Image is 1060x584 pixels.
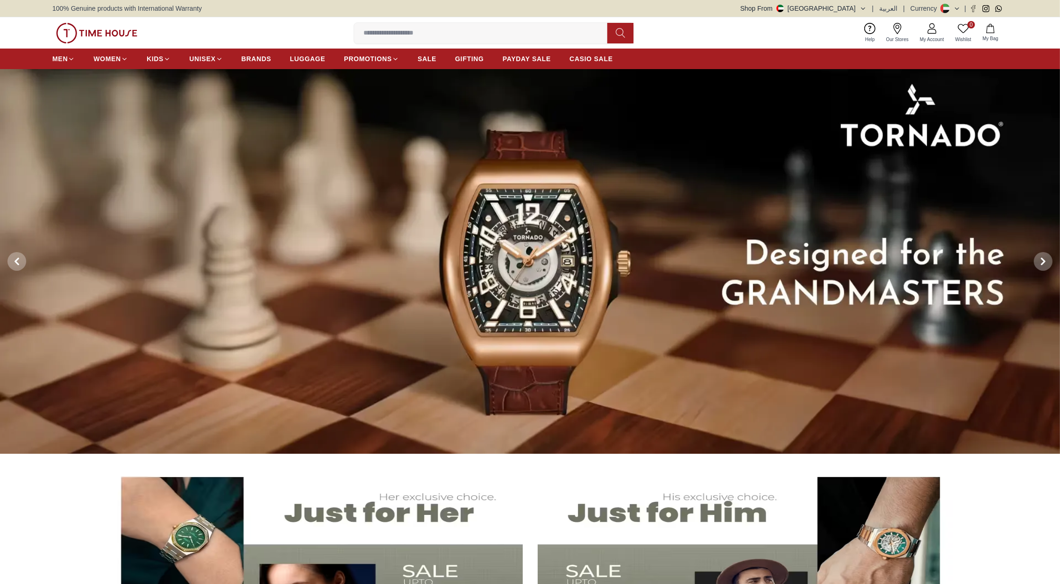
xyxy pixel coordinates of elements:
a: BRANDS [242,50,271,67]
a: Our Stores [881,21,914,45]
span: MEN [52,54,68,63]
span: UNISEX [189,54,215,63]
a: Whatsapp [995,5,1002,12]
span: Help [861,36,879,43]
span: GIFTING [455,54,484,63]
a: PROMOTIONS [344,50,399,67]
a: MEN [52,50,75,67]
span: KIDS [147,54,164,63]
span: PAYDAY SALE [503,54,551,63]
span: My Account [916,36,948,43]
span: | [872,4,874,13]
a: LUGGAGE [290,50,326,67]
a: WOMEN [93,50,128,67]
a: Instagram [982,5,989,12]
img: United Arab Emirates [776,5,784,12]
span: | [964,4,966,13]
a: Help [860,21,881,45]
a: CASIO SALE [569,50,613,67]
a: GIFTING [455,50,484,67]
a: SALE [418,50,436,67]
span: WOMEN [93,54,121,63]
button: My Bag [977,22,1004,44]
span: CASIO SALE [569,54,613,63]
span: | [903,4,905,13]
span: BRANDS [242,54,271,63]
a: PAYDAY SALE [503,50,551,67]
button: Shop From[GEOGRAPHIC_DATA] [740,4,867,13]
a: 0Wishlist [950,21,977,45]
span: My Bag [979,35,1002,42]
span: PROMOTIONS [344,54,392,63]
button: العربية [879,4,897,13]
a: Facebook [970,5,977,12]
img: ... [56,23,137,43]
span: 0 [968,21,975,28]
span: LUGGAGE [290,54,326,63]
span: SALE [418,54,436,63]
span: Our Stores [882,36,912,43]
a: UNISEX [189,50,222,67]
a: KIDS [147,50,171,67]
span: Wishlist [952,36,975,43]
span: 100% Genuine products with International Warranty [52,4,202,13]
div: Currency [911,4,941,13]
